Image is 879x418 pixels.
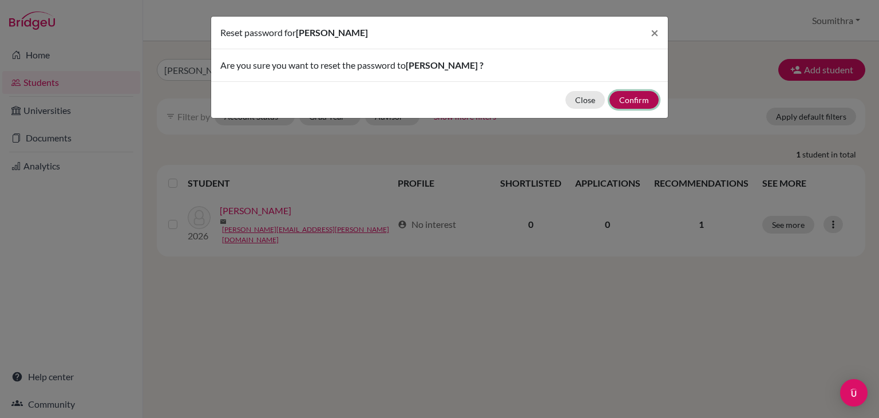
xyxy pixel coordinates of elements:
p: Are you sure you want to reset the password to [220,58,659,72]
button: Close [565,91,605,109]
span: [PERSON_NAME] [296,27,368,38]
span: [PERSON_NAME] ? [406,60,484,70]
button: Confirm [609,91,659,109]
button: Close [642,17,668,49]
div: Open Intercom Messenger [840,379,868,407]
span: Reset password for [220,27,296,38]
span: × [651,24,659,41]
